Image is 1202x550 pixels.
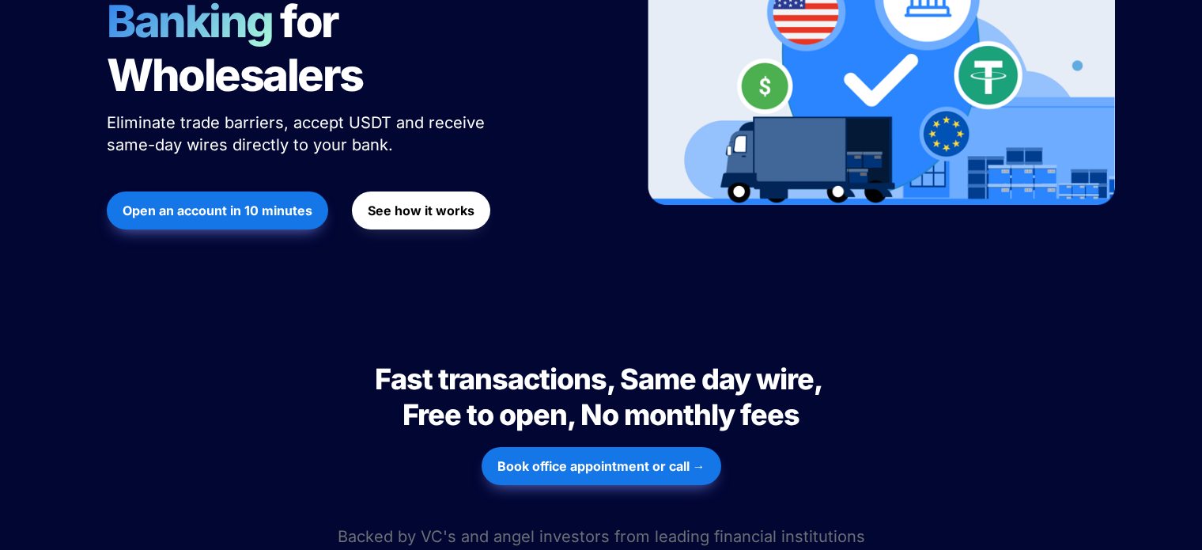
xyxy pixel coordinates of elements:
[368,203,474,218] strong: See how it works
[123,203,312,218] strong: Open an account in 10 minutes
[482,439,721,493] a: Book office appointment or call →
[375,362,827,432] span: Fast transactions, Same day wire, Free to open, No monthly fees
[338,527,865,546] span: Backed by VC's and angel investors from leading financial institutions
[352,192,490,229] button: See how it works
[107,192,328,229] button: Open an account in 10 minutes
[482,447,721,485] button: Book office appointment or call →
[107,113,489,154] span: Eliminate trade barriers, accept USDT and receive same-day wires directly to your bank.
[107,184,328,237] a: Open an account in 10 minutes
[497,458,705,474] strong: Book office appointment or call →
[352,184,490,237] a: See how it works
